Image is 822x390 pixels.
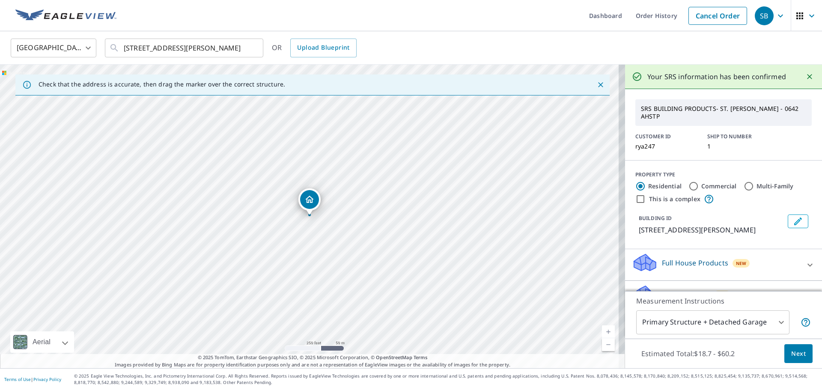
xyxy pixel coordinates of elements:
div: OR [272,39,357,57]
div: SB [755,6,774,25]
button: Close [595,79,606,90]
label: Commercial [701,182,737,191]
button: Next [784,344,813,363]
p: Full House Products [662,258,728,268]
span: © 2025 TomTom, Earthstar Geographics SIO, © 2025 Microsoft Corporation, © [198,354,428,361]
p: Roof Products [662,289,709,300]
p: Your SRS information has been confirmed [647,71,786,82]
p: Estimated Total: $18.7 - $60.2 [634,344,742,363]
button: Edit building 1 [788,214,808,228]
div: [GEOGRAPHIC_DATA] [11,36,96,60]
a: Terms of Use [4,376,31,382]
div: PROPERTY TYPE [635,171,812,179]
p: [STREET_ADDRESS][PERSON_NAME] [639,225,784,235]
input: Search by address or latitude-longitude [124,36,246,60]
span: Your report will include the primary structure and a detached garage if one exists. [801,317,811,327]
a: Terms [414,354,428,360]
img: EV Logo [15,9,116,22]
p: | [4,377,61,382]
a: OpenStreetMap [376,354,412,360]
a: Cancel Order [688,7,747,25]
span: New [736,260,747,267]
p: SRS BUILDING PRODUCTS- ST. [PERSON_NAME] - 0642 AHSTP [637,101,810,124]
button: Close [804,71,815,82]
a: Privacy Policy [33,376,61,382]
p: CUSTOMER ID [635,133,697,140]
span: Next [791,348,806,359]
label: Residential [648,182,682,191]
div: Primary Structure + Detached Garage [636,310,789,334]
div: Full House ProductsNew [632,253,815,277]
a: Upload Blueprint [290,39,356,57]
div: Aerial [30,331,53,353]
p: rya247 [635,143,697,150]
p: BUILDING ID [639,214,672,222]
p: SHIP TO NUMBER [707,133,769,140]
div: Dropped pin, building 1, Residential property, 7785 Huckel Bridge Rd Shipman, IL 62685 [298,188,321,215]
p: 1 [707,143,769,150]
a: Current Level 17, Zoom Out [602,338,615,351]
label: Multi-Family [756,182,794,191]
p: © 2025 Eagle View Technologies, Inc. and Pictometry International Corp. All Rights Reserved. Repo... [74,373,818,386]
div: Aerial [10,331,74,353]
label: This is a complex [649,195,700,203]
span: Upload Blueprint [297,42,349,53]
a: Current Level 17, Zoom In [602,325,615,338]
p: Measurement Instructions [636,296,811,306]
div: Roof ProductsNewPremium with Regular Delivery [632,284,815,318]
p: Check that the address is accurate, then drag the marker over the correct structure. [39,80,285,88]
